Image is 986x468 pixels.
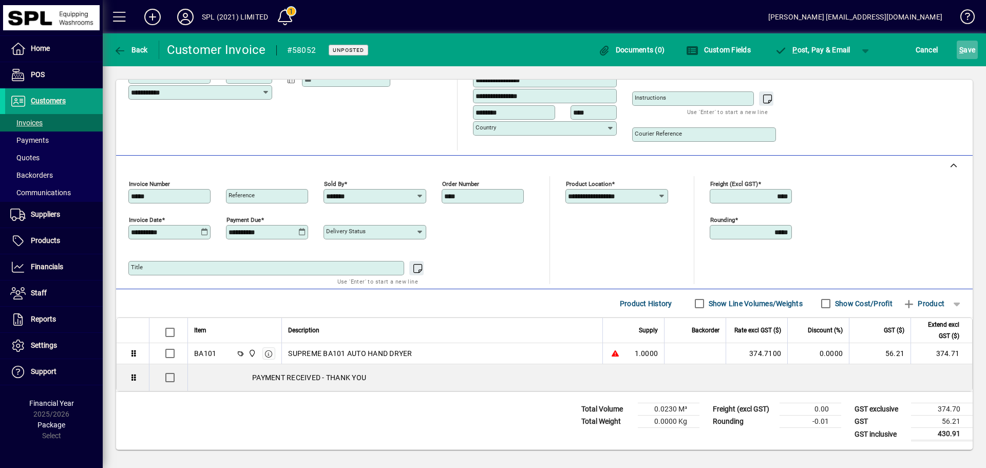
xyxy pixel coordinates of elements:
[5,166,103,184] a: Backorders
[903,295,944,312] span: Product
[638,416,699,428] td: 0.0000 Kg
[131,264,143,271] mat-label: Title
[911,343,972,364] td: 374.71
[913,41,941,59] button: Cancel
[780,416,841,428] td: -0.01
[188,364,972,391] div: PAYMENT RECEIVED - THANK YOU
[31,210,60,218] span: Suppliers
[31,315,56,323] span: Reports
[684,41,753,59] button: Custom Fields
[734,325,781,336] span: Rate excl GST ($)
[442,180,479,188] mat-label: Order number
[598,46,665,54] span: Documents (0)
[595,41,667,59] button: Documents (0)
[194,348,216,359] div: BA101
[326,228,366,235] mat-label: Delivery status
[957,41,978,59] button: Save
[5,184,103,201] a: Communications
[849,343,911,364] td: 56.21
[129,216,162,223] mat-label: Invoice date
[31,289,47,297] span: Staff
[169,8,202,26] button: Profile
[31,44,50,52] span: Home
[5,359,103,385] a: Support
[10,119,43,127] span: Invoices
[639,325,658,336] span: Supply
[333,47,364,53] span: Unposted
[787,343,849,364] td: 0.0000
[194,325,206,336] span: Item
[5,280,103,306] a: Staff
[849,428,911,441] td: GST inclusive
[780,403,841,416] td: 0.00
[770,41,856,59] button: Post, Pay & Email
[710,180,758,188] mat-label: Freight (excl GST)
[911,428,973,441] td: 430.91
[792,46,797,54] span: P
[5,228,103,254] a: Products
[768,9,942,25] div: [PERSON_NAME] [EMAIL_ADDRESS][DOMAIN_NAME]
[245,348,257,359] span: SPL (2021) Limited
[576,416,638,428] td: Total Weight
[29,399,74,407] span: Financial Year
[31,263,63,271] span: Financials
[616,294,676,313] button: Product History
[10,136,49,144] span: Payments
[884,325,904,336] span: GST ($)
[898,294,950,313] button: Product
[687,106,768,118] mat-hint: Use 'Enter' to start a new line
[917,319,959,342] span: Extend excl GST ($)
[732,348,781,359] div: 374.7100
[5,62,103,88] a: POS
[849,403,911,416] td: GST exclusive
[959,42,975,58] span: ave
[710,216,735,223] mat-label: Rounding
[167,42,266,58] div: Customer Invoice
[5,149,103,166] a: Quotes
[5,36,103,62] a: Home
[708,403,780,416] td: Freight (excl GST)
[635,348,658,359] span: 1.0000
[916,42,938,58] span: Cancel
[31,367,56,376] span: Support
[476,124,496,131] mat-label: Country
[202,9,268,25] div: SPL (2021) LIMITED
[337,275,418,287] mat-hint: Use 'Enter' to start a new line
[566,180,612,188] mat-label: Product location
[5,307,103,332] a: Reports
[620,295,672,312] span: Product History
[111,41,150,59] button: Back
[103,41,159,59] app-page-header-button: Back
[31,97,66,105] span: Customers
[707,298,803,309] label: Show Line Volumes/Weights
[635,94,666,101] mat-label: Instructions
[287,42,316,59] div: #58052
[686,46,751,54] span: Custom Fields
[5,132,103,149] a: Payments
[31,341,57,349] span: Settings
[959,46,963,54] span: S
[288,325,319,336] span: Description
[849,416,911,428] td: GST
[692,325,719,336] span: Backorder
[5,202,103,228] a: Suppliers
[911,416,973,428] td: 56.21
[5,254,103,280] a: Financials
[911,403,973,416] td: 374.70
[31,236,60,245] span: Products
[113,46,148,54] span: Back
[324,180,344,188] mat-label: Sold by
[288,348,412,359] span: SUPREME BA101 AUTO HAND DRYER
[953,2,973,35] a: Knowledge Base
[708,416,780,428] td: Rounding
[808,325,843,336] span: Discount (%)
[775,46,850,54] span: ost, Pay & Email
[10,171,53,179] span: Backorders
[635,130,682,137] mat-label: Courier Reference
[10,154,40,162] span: Quotes
[31,70,45,79] span: POS
[10,189,71,197] span: Communications
[833,298,893,309] label: Show Cost/Profit
[136,8,169,26] button: Add
[226,216,261,223] mat-label: Payment due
